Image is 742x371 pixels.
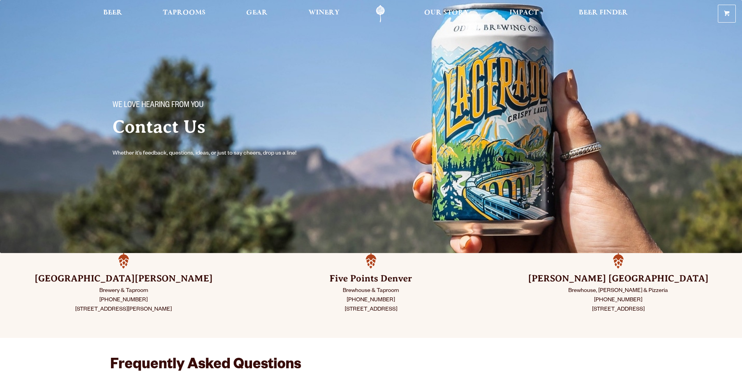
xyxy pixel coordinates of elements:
[113,149,312,158] p: Whether it’s feedback, questions, ideas, or just to say cheers, drop us a line!
[579,10,628,16] span: Beer Finder
[574,5,633,23] a: Beer Finder
[241,5,273,23] a: Gear
[113,117,356,137] h2: Contact Us
[514,273,723,285] h3: [PERSON_NAME] [GEOGRAPHIC_DATA]
[98,5,127,23] a: Beer
[113,101,204,111] span: We love hearing from you
[158,5,211,23] a: Taprooms
[366,5,395,23] a: Odell Home
[103,10,122,16] span: Beer
[504,5,543,23] a: Impact
[267,273,475,285] h3: Five Points Denver
[514,287,723,315] p: Brewhouse, [PERSON_NAME] & Pizzeria [PHONE_NUMBER] [STREET_ADDRESS]
[509,10,538,16] span: Impact
[19,287,228,315] p: Brewery & Taproom [PHONE_NUMBER] [STREET_ADDRESS][PERSON_NAME]
[419,5,474,23] a: Our Story
[19,273,228,285] h3: [GEOGRAPHIC_DATA][PERSON_NAME]
[303,5,345,23] a: Winery
[424,10,469,16] span: Our Story
[308,10,340,16] span: Winery
[267,287,475,315] p: Brewhouse & Taproom [PHONE_NUMBER] [STREET_ADDRESS]
[246,10,268,16] span: Gear
[163,10,206,16] span: Taprooms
